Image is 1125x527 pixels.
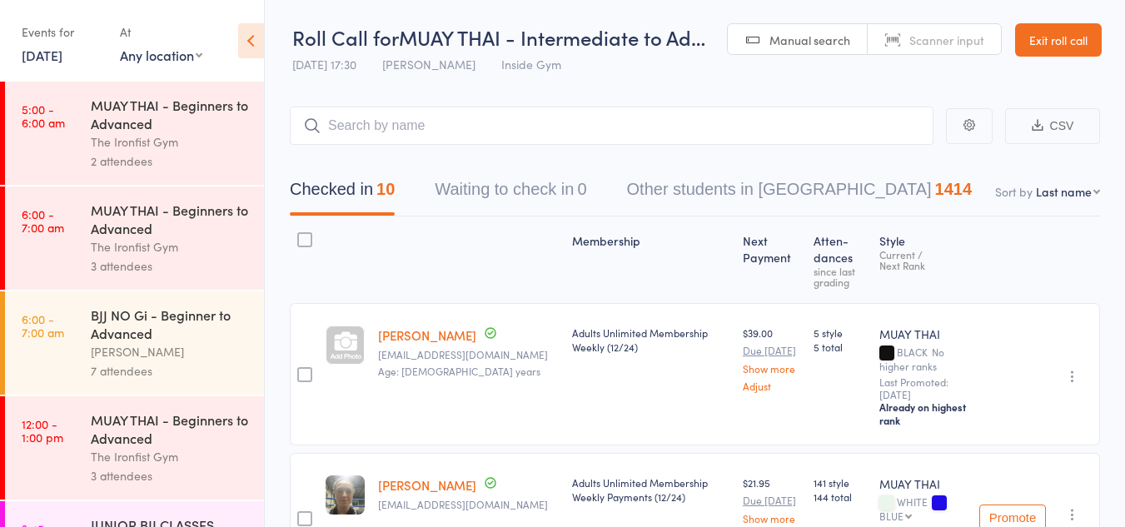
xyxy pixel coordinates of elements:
span: 5 style [814,326,866,340]
small: shaniachristensen1029@gmail.com [378,349,559,360]
div: 7 attendees [91,361,250,380]
div: MUAY THAI [879,326,966,342]
a: Exit roll call [1015,23,1102,57]
div: 2 attendees [91,152,250,171]
small: Due [DATE] [743,495,799,506]
div: The Ironfist Gym [91,447,250,466]
div: MUAY THAI - Beginners to Advanced [91,96,250,132]
div: BLUE [879,510,903,521]
div: 1414 [935,180,973,198]
div: Adults Unlimited Membership Weekly Payments (12/24) [572,475,729,504]
div: Atten­dances [807,224,873,296]
small: Last Promoted: [DATE] [879,376,966,400]
div: Any location [120,46,202,64]
a: Show more [743,513,799,524]
div: 3 attendees [91,466,250,485]
button: Other students in [GEOGRAPHIC_DATA]1414 [627,172,973,216]
div: Next Payment [736,224,806,296]
span: Manual search [769,32,850,48]
img: image1685355718.png [326,475,365,515]
div: WHITE [879,496,966,521]
time: 5:00 - 6:00 am [22,102,65,129]
div: Last name [1036,183,1092,200]
span: 5 total [814,340,866,354]
span: Scanner input [909,32,984,48]
button: Checked in10 [290,172,395,216]
small: brooke.cooper123@gmail.com [378,499,559,510]
span: Inside Gym [501,56,561,72]
span: Roll Call for [292,23,399,51]
a: [PERSON_NAME] [378,326,476,344]
div: BLACK [879,346,966,371]
label: Sort by [995,183,1033,200]
input: Search by name [290,107,933,145]
span: 144 total [814,490,866,504]
div: $39.00 [743,326,799,391]
div: MUAY THAI - Beginners to Advanced [91,201,250,237]
span: [DATE] 17:30 [292,56,356,72]
button: Waiting to check in0 [435,172,586,216]
a: Adjust [743,380,799,391]
div: [PERSON_NAME] [91,342,250,361]
div: 0 [577,180,586,198]
div: The Ironfist Gym [91,132,250,152]
div: MUAY THAI - Beginners to Advanced [91,410,250,447]
small: Due [DATE] [743,345,799,356]
div: Events for [22,18,103,46]
span: Age: [DEMOGRAPHIC_DATA] years [378,364,540,378]
time: 12:00 - 1:00 pm [22,417,63,444]
time: 6:00 - 7:00 am [22,312,64,339]
div: Current / Next Rank [879,249,966,271]
a: [PERSON_NAME] [378,476,476,494]
a: [DATE] [22,46,62,64]
div: BJJ NO Gi - Beginner to Advanced [91,306,250,342]
a: Show more [743,363,799,374]
span: MUAY THAI - Intermediate to Ad… [399,23,705,51]
div: since last grading [814,266,866,287]
div: At [120,18,202,46]
div: MUAY THAI [879,475,966,492]
span: [PERSON_NAME] [382,56,475,72]
time: 6:00 - 7:00 am [22,207,64,234]
button: CSV [1005,108,1100,144]
a: 6:00 -7:00 amMUAY THAI - Beginners to AdvancedThe Ironfist Gym3 attendees [5,186,264,290]
a: 5:00 -6:00 amMUAY THAI - Beginners to AdvancedThe Ironfist Gym2 attendees [5,82,264,185]
div: 3 attendees [91,256,250,276]
div: Style [873,224,973,296]
div: 10 [376,180,395,198]
div: Already on highest rank [879,400,966,427]
a: 12:00 -1:00 pmMUAY THAI - Beginners to AdvancedThe Ironfist Gym3 attendees [5,396,264,500]
div: Membership [565,224,736,296]
span: No higher ranks [879,345,944,373]
a: 6:00 -7:00 amBJJ NO Gi - Beginner to Advanced[PERSON_NAME]7 attendees [5,291,264,395]
span: 141 style [814,475,866,490]
div: Adults Unlimited Membership Weekly (12/24) [572,326,729,354]
div: $21.95 [743,475,799,524]
div: The Ironfist Gym [91,237,250,256]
